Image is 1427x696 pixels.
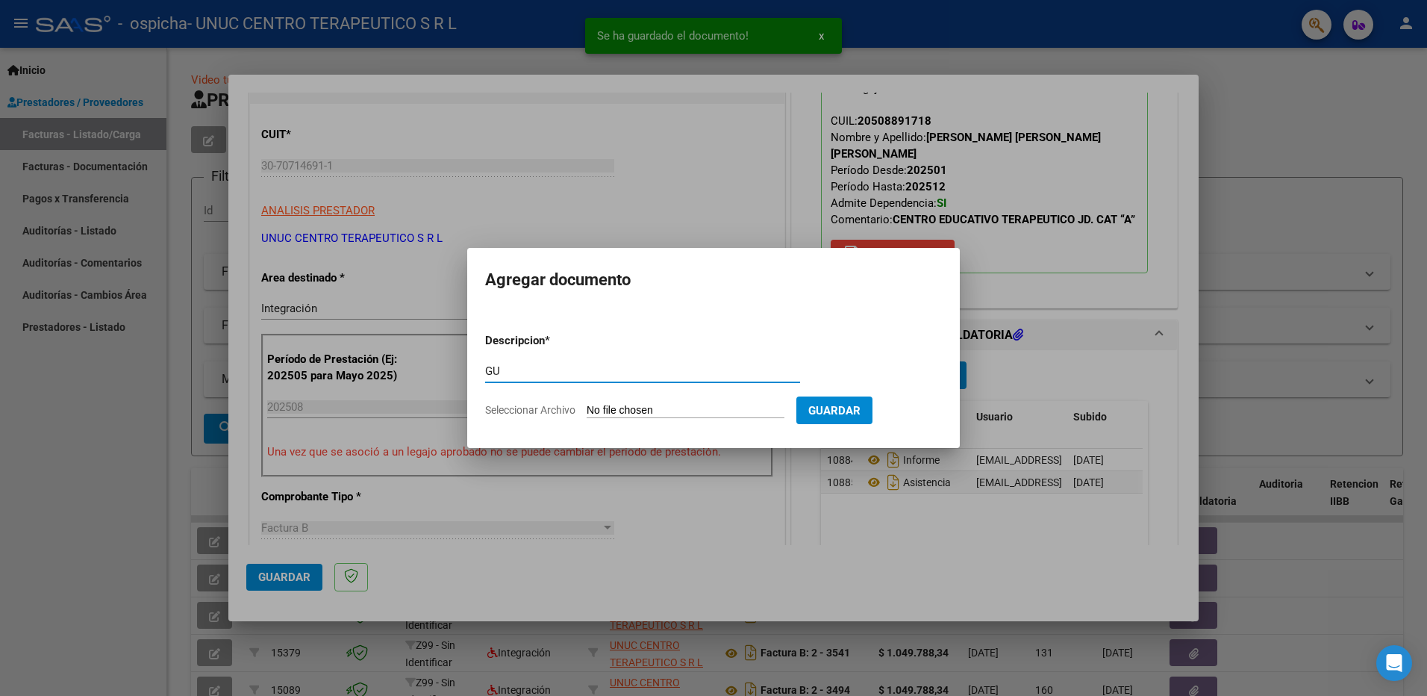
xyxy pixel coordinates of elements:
div: Open Intercom Messenger [1376,645,1412,681]
span: Seleccionar Archivo [485,404,575,416]
button: Guardar [796,397,872,424]
p: Descripcion [485,332,622,349]
h2: Agregar documento [485,266,942,294]
span: Guardar [808,404,861,417]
